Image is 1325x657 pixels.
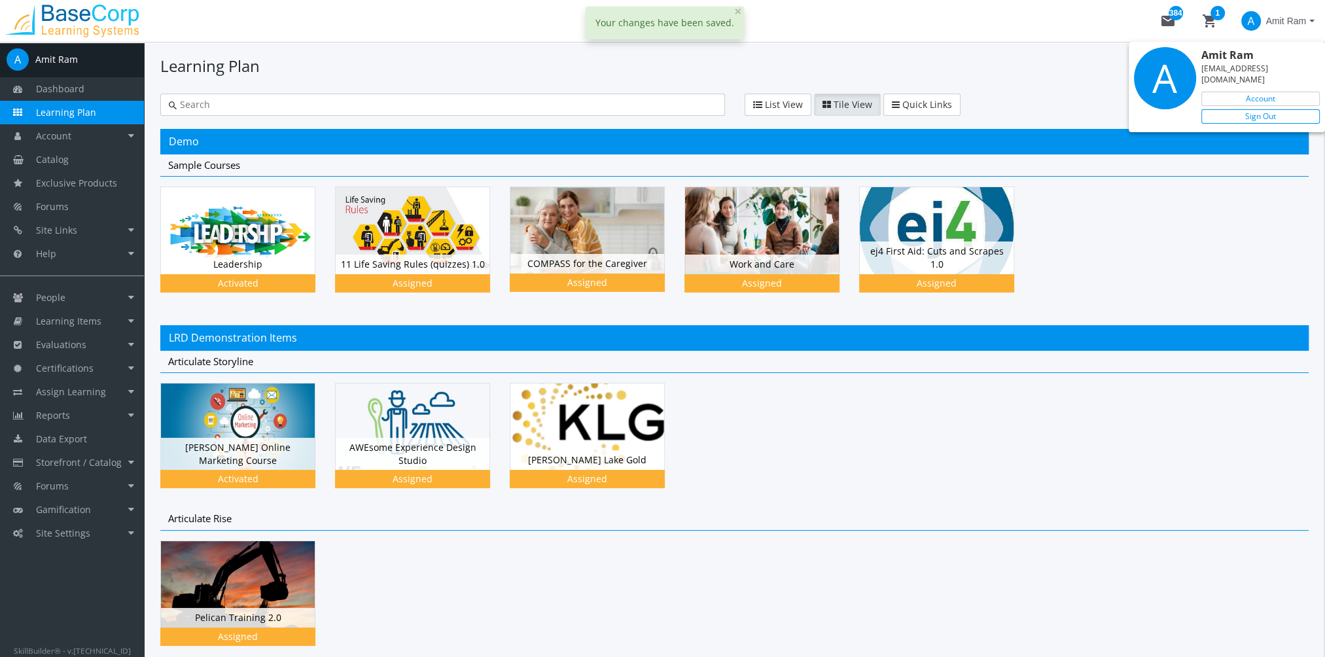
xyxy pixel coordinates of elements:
span: Your changes have been saved. [595,16,734,29]
a: Account [1201,92,1320,106]
span: × [734,2,742,20]
span: A [1134,47,1196,109]
a: Sign Out [1201,109,1320,124]
p: [EMAIL_ADDRESS][DOMAIN_NAME] [1201,63,1320,85]
div: Amit Ram [1201,47,1320,63]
